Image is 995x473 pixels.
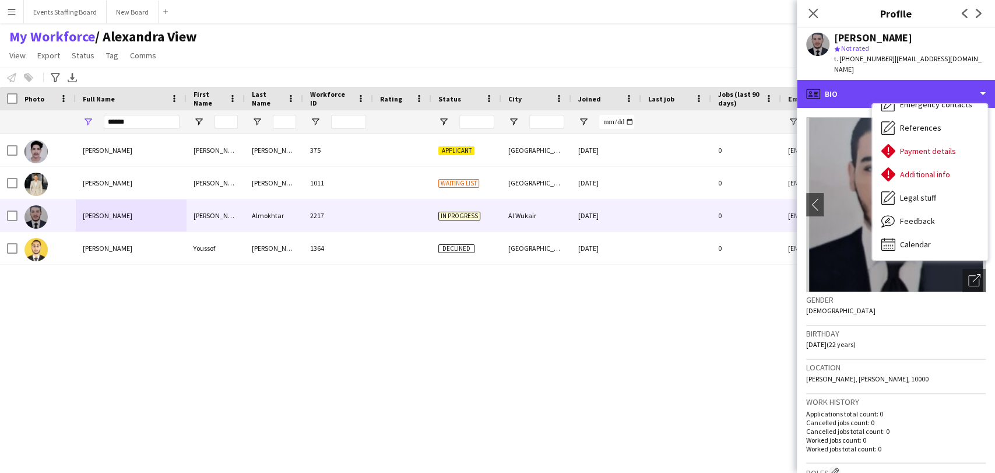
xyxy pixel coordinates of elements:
[24,205,48,229] img: Saleh Almokhtar
[5,48,30,63] a: View
[65,71,79,85] app-action-btn: Export XLSX
[187,199,245,232] div: [PERSON_NAME]
[187,167,245,199] div: [PERSON_NAME]
[788,94,807,103] span: Email
[273,115,296,129] input: Last Name Filter Input
[872,209,987,233] div: Feedback
[438,146,474,155] span: Applicant
[501,232,571,264] div: [GEOGRAPHIC_DATA]
[900,216,935,226] span: Feedback
[872,163,987,186] div: Additional info
[571,232,641,264] div: [DATE]
[806,409,986,418] p: Applications total count: 0
[438,117,449,127] button: Open Filter Menu
[900,122,941,133] span: References
[48,71,62,85] app-action-btn: Advanced filters
[107,1,159,23] button: New Board
[501,134,571,166] div: [GEOGRAPHIC_DATA]
[83,117,93,127] button: Open Filter Menu
[797,80,995,108] div: Bio
[245,167,303,199] div: [PERSON_NAME]
[711,199,781,232] div: 0
[599,115,634,129] input: Joined Filter Input
[508,94,522,103] span: City
[9,28,95,45] a: My Workforce
[806,362,986,373] h3: Location
[900,99,972,110] span: Emergency contacts
[24,238,48,261] img: Youssof Saleh
[438,94,461,103] span: Status
[303,134,373,166] div: 375
[578,94,601,103] span: Joined
[24,173,48,196] img: Ahmed Saleh
[900,146,956,156] span: Payment details
[24,94,44,103] span: Photo
[67,48,99,63] a: Status
[501,167,571,199] div: [GEOGRAPHIC_DATA]
[37,50,60,61] span: Export
[834,54,895,63] span: t. [PHONE_NUMBER]
[834,54,982,73] span: | [EMAIL_ADDRESS][DOMAIN_NAME]
[872,186,987,209] div: Legal stuff
[83,94,115,103] span: Full Name
[83,178,132,187] span: [PERSON_NAME]
[24,1,107,23] button: Events Staffing Board
[215,115,238,129] input: First Name Filter Input
[101,48,123,63] a: Tag
[571,199,641,232] div: [DATE]
[508,117,519,127] button: Open Filter Menu
[187,232,245,264] div: Youssof
[303,199,373,232] div: 2217
[872,116,987,139] div: References
[459,115,494,129] input: Status Filter Input
[872,139,987,163] div: Payment details
[501,199,571,232] div: Al Wukair
[125,48,161,63] a: Comms
[310,117,321,127] button: Open Filter Menu
[33,48,65,63] a: Export
[9,50,26,61] span: View
[104,115,180,129] input: Full Name Filter Input
[806,306,876,315] span: [DEMOGRAPHIC_DATA]
[872,233,987,256] div: Calendar
[900,192,936,203] span: Legal stuff
[194,90,224,107] span: First Name
[438,212,480,220] span: In progress
[187,134,245,166] div: [PERSON_NAME]
[806,340,856,349] span: [DATE] (22 years)
[841,44,869,52] span: Not rated
[711,134,781,166] div: 0
[797,6,995,21] h3: Profile
[83,244,132,253] span: [PERSON_NAME]
[648,94,674,103] span: Last job
[83,146,132,155] span: [PERSON_NAME]
[438,179,479,188] span: Waiting list
[252,117,262,127] button: Open Filter Menu
[571,134,641,166] div: [DATE]
[106,50,118,61] span: Tag
[872,93,987,116] div: Emergency contacts
[303,232,373,264] div: 1364
[711,167,781,199] div: 0
[245,199,303,232] div: Almokhtar
[900,169,950,180] span: Additional info
[331,115,366,129] input: Workforce ID Filter Input
[900,239,931,250] span: Calendar
[72,50,94,61] span: Status
[194,117,204,127] button: Open Filter Menu
[788,117,799,127] button: Open Filter Menu
[806,427,986,436] p: Cancelled jobs total count: 0
[24,140,48,163] img: Ahmad Saleh
[252,90,282,107] span: Last Name
[303,167,373,199] div: 1011
[310,90,352,107] span: Workforce ID
[380,94,402,103] span: Rating
[718,90,760,107] span: Jobs (last 90 days)
[130,50,156,61] span: Comms
[711,232,781,264] div: 0
[806,295,986,305] h3: Gender
[83,211,132,220] span: [PERSON_NAME]
[95,28,197,45] span: Alexandra View
[571,167,641,199] div: [DATE]
[834,33,912,43] div: [PERSON_NAME]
